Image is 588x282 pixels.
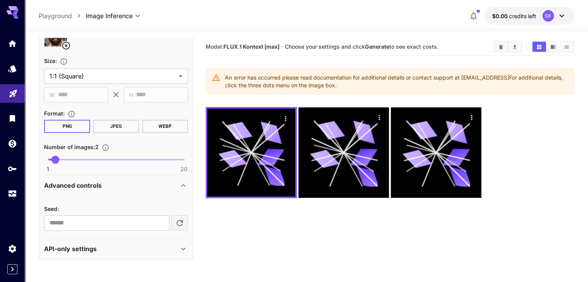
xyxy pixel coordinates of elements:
button: Clear Images [494,42,508,52]
div: Advanced controls [44,176,188,195]
div: API Keys [8,164,17,173]
div: Show images in grid viewShow images in video viewShow images in list view [532,41,574,53]
span: W [49,90,55,99]
a: Playground [39,11,72,20]
button: Show images in list view [560,42,573,52]
button: Choose the file format for the output image. [65,110,78,118]
button: Specify how many images to generate in a single request. Each image generation will be charged se... [99,144,112,151]
div: Settings [8,244,17,253]
button: Adjust the dimensions of the generated image by specifying its width and height in pixels, or sel... [57,58,71,65]
p: · [281,42,283,51]
span: Format : [44,110,65,117]
div: Usage [8,189,17,199]
span: 1:1 (Square) [49,71,176,81]
div: $0.00 [492,12,536,20]
div: Playground [9,87,18,97]
div: API-only settings [44,240,188,258]
span: 1 [47,165,49,173]
div: An error has occurred please read documentation for additional details or contact support at [EMA... [225,71,568,92]
span: Seed : [44,206,59,212]
div: SK [542,10,554,22]
b: Generate [365,43,389,50]
span: 20 [181,165,187,173]
button: Download All [508,42,522,52]
div: Actions [373,111,385,123]
div: Home [8,39,17,48]
span: Image Inference [86,11,133,20]
div: Library [8,114,17,123]
button: $0.00SK [484,7,574,25]
button: Show images in video view [546,42,560,52]
div: Wallet [8,139,17,148]
nav: breadcrumb [39,11,86,20]
div: Actions [466,111,477,123]
div: Actions [280,112,291,124]
p: Advanced controls [44,181,102,190]
div: Models [8,64,17,73]
b: FLUX.1 Kontext [max] [223,43,279,50]
span: Size : [44,58,57,64]
span: credits left [509,13,536,19]
span: H [129,90,133,99]
span: Number of images : 2 [44,144,99,150]
div: Clear ImagesDownload All [493,41,522,53]
button: PNG [44,120,90,133]
div: Advanced controls [44,195,188,231]
button: Expand sidebar [7,264,17,274]
p: API-only settings [44,244,97,253]
span: Model: [206,43,279,50]
span: Choose your settings and click to see exact costs. [285,43,438,50]
span: $0.00 [492,13,509,19]
button: JPEG [93,120,139,133]
button: Show images in grid view [532,42,546,52]
button: WEBP [142,120,188,133]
